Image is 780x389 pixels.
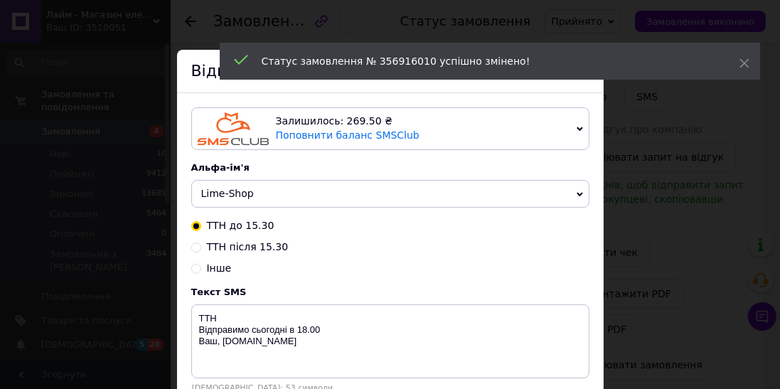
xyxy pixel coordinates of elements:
span: Lime-Shop [201,188,254,199]
div: Залишилось: 269.50 ₴ [276,114,571,129]
span: ТТН після 15.30 [207,241,289,252]
div: Текст SMS [191,287,589,297]
div: Статус замовлення № 356916010 успішно змінено! [262,54,704,68]
span: ТТН до 15.30 [207,220,274,231]
span: Інше [207,262,232,274]
a: Поповнити баланс SMSClub [276,129,420,141]
div: Відправка SMS [177,50,604,93]
textarea: ТТН Відправимо сьогодні в 18.00 Ваш, [DOMAIN_NAME] [191,304,589,378]
span: Альфа-ім'я [191,162,250,173]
